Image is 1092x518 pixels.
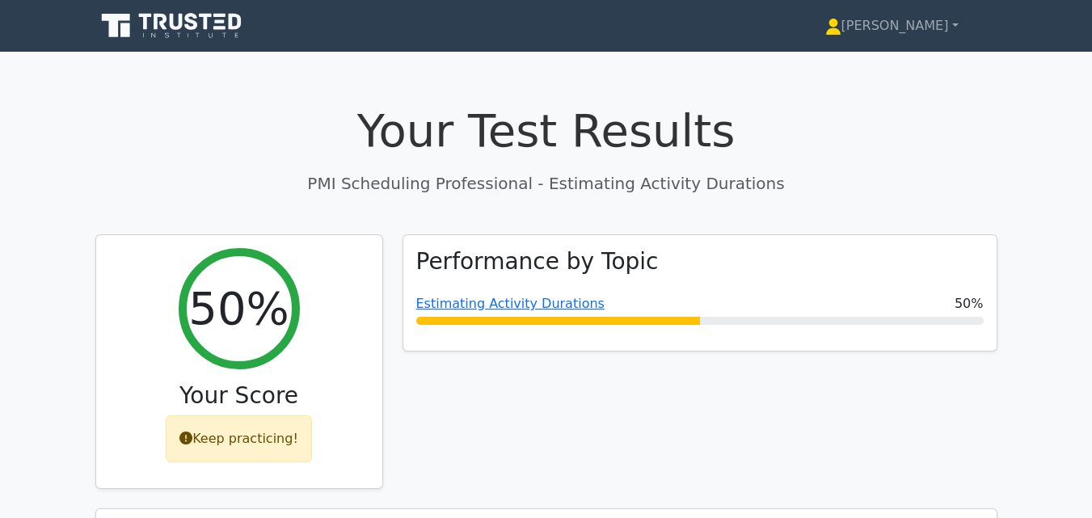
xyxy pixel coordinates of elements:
[786,10,997,42] a: [PERSON_NAME]
[166,415,312,462] div: Keep practicing!
[109,382,369,410] h3: Your Score
[416,248,659,276] h3: Performance by Topic
[95,103,997,158] h1: Your Test Results
[95,171,997,196] p: PMI Scheduling Professional - Estimating Activity Durations
[955,294,984,314] span: 50%
[188,281,289,335] h2: 50%
[416,296,605,311] a: Estimating Activity Durations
